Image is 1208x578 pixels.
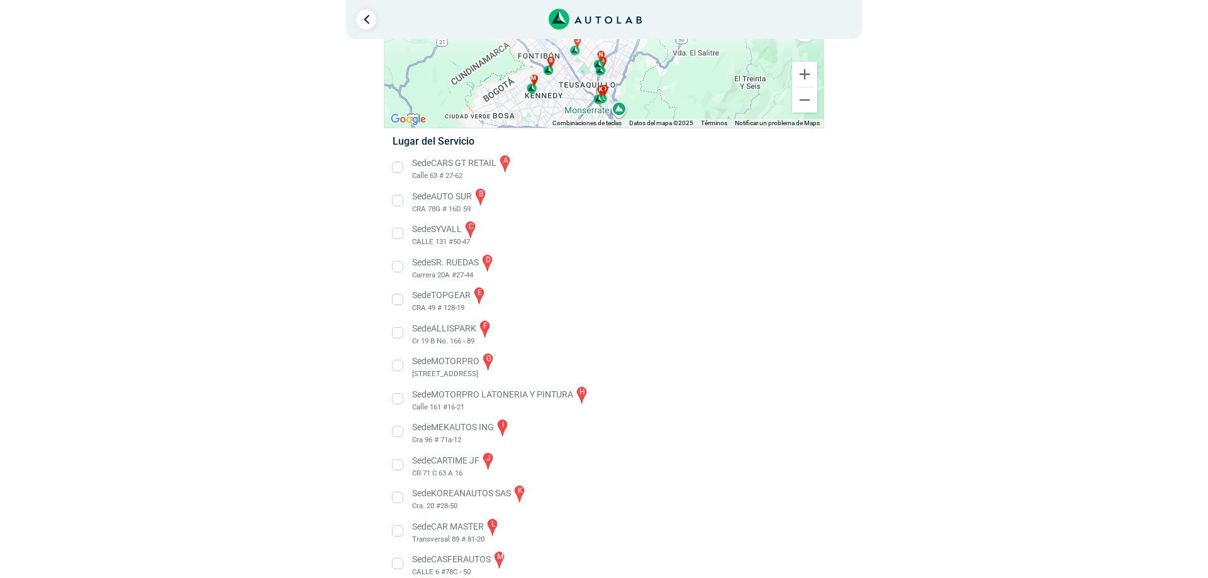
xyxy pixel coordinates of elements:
[549,57,553,65] span: b
[599,86,603,94] span: k
[735,119,820,126] a: Notificar un problema de Maps
[549,13,642,25] a: Link al sitio de autolab
[792,62,817,87] button: Ampliar
[603,85,607,94] span: d
[576,36,579,45] span: j
[792,87,817,113] button: Reducir
[388,111,429,128] a: Abre esta zona en Google Maps (se abre en una nueva ventana)
[388,111,429,128] img: Google
[599,51,603,60] span: n
[552,119,622,128] button: Combinaciones de teclas
[531,74,536,82] span: m
[629,119,693,126] span: Datos del mapa ©2025
[356,9,376,30] a: Ir al paso anterior
[393,135,815,147] h5: Lugar del Servicio
[701,119,727,126] a: Términos (se abre en una nueva pestaña)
